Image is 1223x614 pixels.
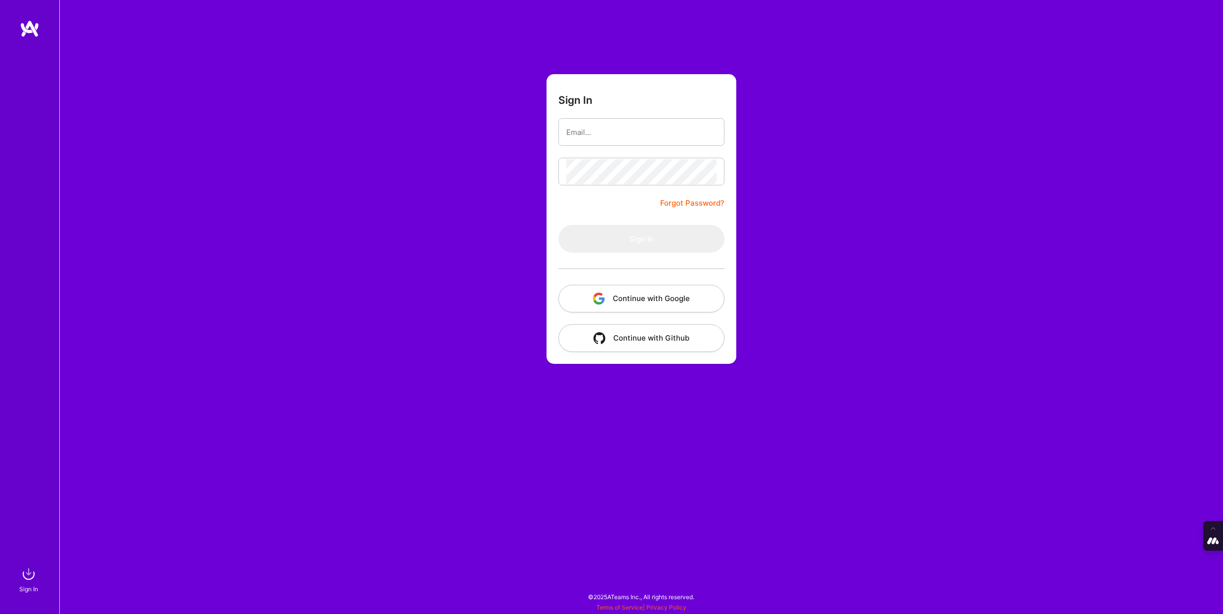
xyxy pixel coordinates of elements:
[558,94,592,106] h3: Sign In
[596,604,643,611] a: Terms of Service
[593,293,605,305] img: icon
[660,197,724,209] a: Forgot Password?
[59,584,1223,609] div: © 2025 ATeams Inc., All rights reserved.
[596,604,686,611] span: |
[593,332,605,344] img: icon
[558,225,724,253] button: Sign In
[20,20,40,38] img: logo
[19,584,38,594] div: Sign In
[646,604,686,611] a: Privacy Policy
[21,564,39,594] a: sign inSign In
[558,324,724,352] button: Continue with Github
[19,564,39,584] img: sign in
[566,120,717,145] input: Email...
[558,285,724,312] button: Continue with Google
